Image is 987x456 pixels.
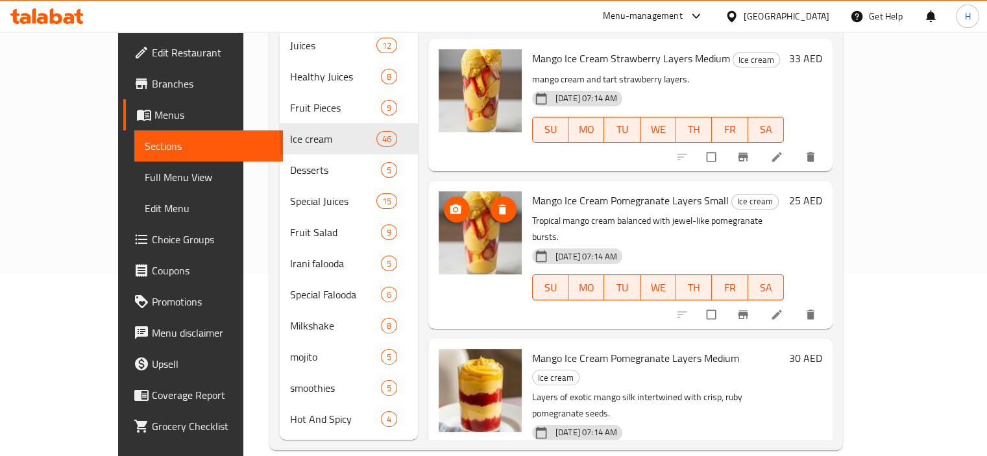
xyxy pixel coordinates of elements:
button: SA [748,274,784,300]
span: Select to update [699,145,726,169]
div: Irani falooda5 [280,248,418,279]
button: FR [712,274,748,300]
a: Sections [134,130,283,162]
button: MO [568,274,604,300]
div: Fruit Salad9 [280,217,418,248]
span: Milkshake [290,318,381,333]
span: WE [646,278,671,297]
span: MO [574,278,599,297]
span: Desserts [290,162,381,178]
span: Special Falooda [290,287,381,302]
button: upload picture [444,197,470,222]
div: items [381,349,397,365]
img: Mango Ice Cream Strawberry Layers Medium [439,49,522,132]
span: [DATE] 07:14 AM [550,426,622,438]
span: Mango Ice Cream Strawberry Layers Medium [532,49,730,68]
span: FR [717,278,742,297]
div: [GEOGRAPHIC_DATA] [744,9,829,23]
button: TU [604,274,640,300]
span: Full Menu View [145,169,273,185]
button: MO [568,117,604,143]
span: Ice cream [533,370,579,385]
div: Menu-management [603,8,683,24]
h6: 25 AED [789,191,822,210]
span: Menus [154,107,273,123]
button: TH [676,117,712,143]
span: Grocery Checklist [152,418,273,434]
div: smoothies5 [280,372,418,403]
span: Coupons [152,263,273,278]
a: Edit Restaurant [123,37,283,68]
button: WE [640,117,676,143]
div: Ice cream46 [280,123,418,154]
button: delete [796,300,827,329]
a: Choice Groups [123,224,283,255]
span: 5 [382,164,396,176]
div: Desserts5 [280,154,418,186]
span: SU [538,278,563,297]
button: TU [604,117,640,143]
span: Upsell [152,356,273,372]
span: SA [753,120,779,139]
span: Special Juices [290,193,376,209]
span: Juices [290,38,376,53]
span: Irani falooda [290,256,381,271]
div: Fruit Pieces9 [280,92,418,123]
span: Mango Ice Cream Pomegranate Layers Small [532,191,729,210]
span: 6 [382,289,396,301]
div: items [381,162,397,178]
a: Coupons [123,255,283,286]
div: items [381,318,397,333]
a: Edit Menu [134,193,283,224]
img: Mango Ice Cream Pomegranate Layers Medium [439,349,522,432]
span: smoothies [290,380,381,396]
div: Ice cream [532,370,579,385]
span: 8 [382,71,396,83]
button: delete image [491,197,517,222]
span: MO [574,120,599,139]
h6: 33 AED [789,49,822,67]
p: mango cream and tart strawberry layers. [532,71,784,88]
span: SA [753,278,779,297]
span: 9 [382,226,396,239]
span: Fruit Pieces [290,100,381,115]
div: items [381,411,397,427]
a: Upsell [123,348,283,379]
div: Healthy Juices8 [280,61,418,92]
div: items [381,380,397,396]
span: 5 [382,382,396,394]
span: WE [646,120,671,139]
span: Ice cream [732,194,778,209]
a: Full Menu View [134,162,283,193]
span: Ice cream [733,53,779,67]
span: [DATE] 07:14 AM [550,92,622,104]
span: Ice cream [290,131,376,147]
div: Special Juices15 [280,186,418,217]
button: WE [640,274,676,300]
span: Mango Ice Cream Pomegranate Layers Medium [532,348,739,368]
span: TH [681,120,707,139]
span: Menu disclaimer [152,325,273,341]
span: Choice Groups [152,232,273,247]
a: Branches [123,68,283,99]
div: Ice cream [733,52,780,67]
nav: Menu sections [280,25,418,440]
a: Edit menu item [770,150,786,163]
span: Healthy Juices [290,69,381,84]
span: Sections [145,138,273,154]
button: SA [748,117,784,143]
span: FR [717,120,742,139]
span: 5 [382,351,396,363]
div: mojito [290,349,381,365]
span: Coverage Report [152,387,273,403]
h6: 30 AED [789,349,822,367]
span: SU [538,120,563,139]
span: 8 [382,320,396,332]
span: 15 [377,195,396,208]
a: Edit menu item [770,308,786,321]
